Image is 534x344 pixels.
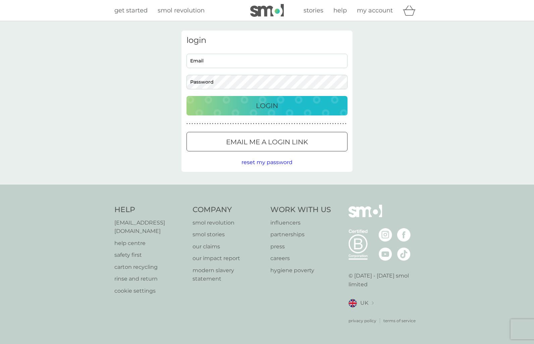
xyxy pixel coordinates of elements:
[307,122,308,126] p: ●
[243,122,244,126] p: ●
[186,36,348,45] h3: login
[192,122,193,126] p: ●
[186,96,348,115] button: Login
[193,266,264,283] a: modern slavery statement
[158,6,205,15] a: smol revolution
[261,122,262,126] p: ●
[193,242,264,251] a: our claims
[238,122,239,126] p: ●
[263,122,265,126] p: ●
[325,122,326,126] p: ●
[242,158,292,167] button: reset my password
[379,247,392,261] img: visit the smol Youtube page
[360,299,368,307] span: UK
[256,122,257,126] p: ●
[186,122,188,126] p: ●
[226,137,308,147] p: Email me a login link
[312,122,313,126] p: ●
[297,122,298,126] p: ●
[245,122,247,126] p: ●
[193,205,264,215] h4: Company
[186,132,348,151] button: Email me a login link
[114,6,148,15] a: get started
[193,218,264,227] a: smol revolution
[317,122,318,126] p: ●
[270,266,331,275] a: hygiene poverty
[240,122,242,126] p: ●
[227,122,229,126] p: ●
[372,301,374,305] img: select a new location
[235,122,236,126] p: ●
[199,122,201,126] p: ●
[204,122,206,126] p: ●
[158,7,205,14] span: smol revolution
[258,122,260,126] p: ●
[266,122,267,126] p: ●
[193,230,264,239] a: smol stories
[197,122,198,126] p: ●
[273,122,275,126] p: ●
[349,272,420,289] p: © [DATE] - [DATE] smol limited
[327,122,328,126] p: ●
[270,218,331,227] a: influencers
[207,122,208,126] p: ●
[193,254,264,263] a: our impact report
[270,242,331,251] a: press
[299,122,301,126] p: ●
[322,122,323,126] p: ●
[225,122,226,126] p: ●
[284,122,285,126] p: ●
[345,122,346,126] p: ●
[357,7,393,14] span: my account
[403,4,420,17] div: basket
[251,122,252,126] p: ●
[279,122,280,126] p: ●
[250,4,284,17] img: smol
[294,122,295,126] p: ●
[114,205,186,215] h4: Help
[194,122,196,126] p: ●
[215,122,216,126] p: ●
[114,239,186,248] p: help centre
[114,251,186,259] a: safety first
[357,6,393,15] a: my account
[333,6,347,15] a: help
[114,263,186,272] a: carton recycling
[291,122,293,126] p: ●
[335,122,336,126] p: ●
[349,299,357,307] img: UK flag
[114,287,186,295] p: cookie settings
[212,122,213,126] p: ●
[189,122,191,126] p: ●
[248,122,249,126] p: ●
[289,122,290,126] p: ●
[349,205,382,228] img: smol
[304,6,323,15] a: stories
[253,122,254,126] p: ●
[397,247,411,261] img: visit the smol Tiktok page
[271,122,272,126] p: ●
[270,254,331,263] a: careers
[330,122,331,126] p: ●
[314,122,316,126] p: ●
[304,122,306,126] p: ●
[114,275,186,283] p: rinse and return
[349,317,376,324] p: privacy policy
[202,122,203,126] p: ●
[332,122,334,126] p: ●
[320,122,321,126] p: ●
[114,218,186,236] a: [EMAIL_ADDRESS][DOMAIN_NAME]
[309,122,311,126] p: ●
[383,317,416,324] a: terms of service
[210,122,211,126] p: ●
